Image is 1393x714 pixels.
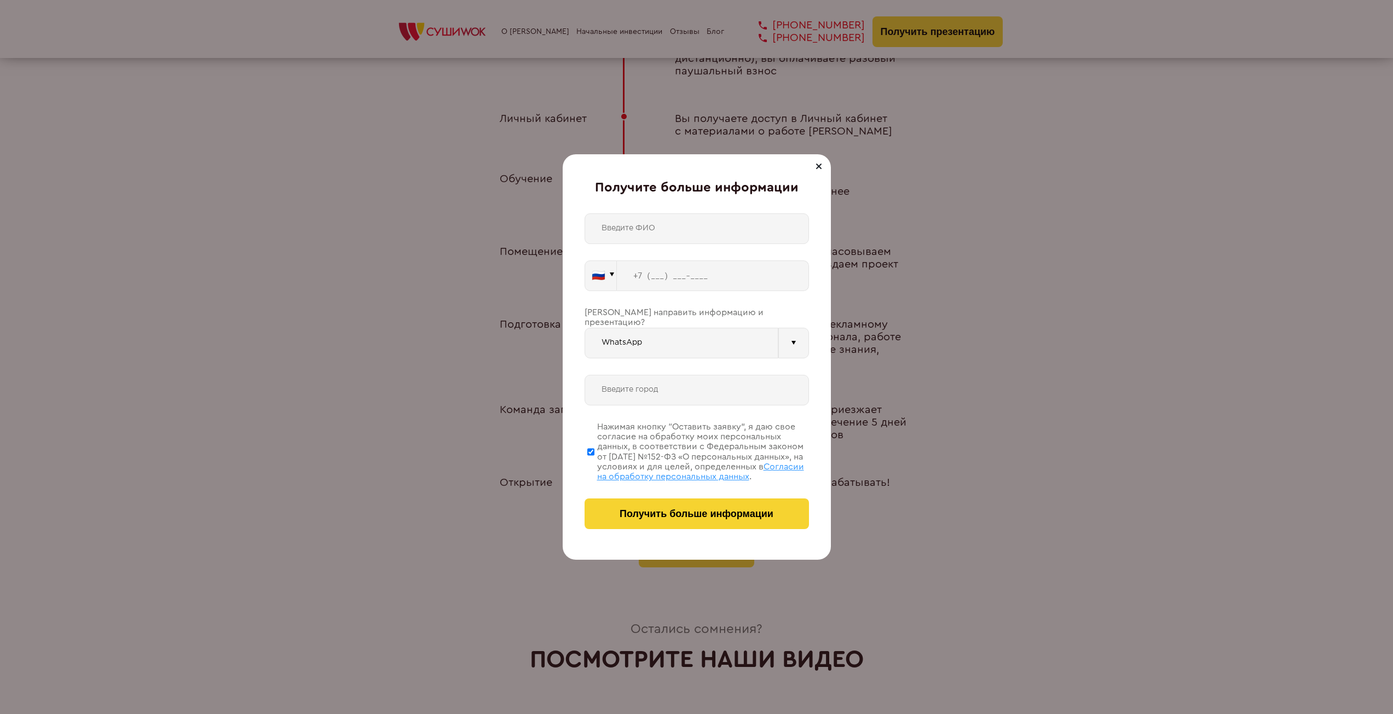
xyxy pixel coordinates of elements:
[585,375,809,405] input: Введите город
[620,508,773,520] span: Получить больше информации
[597,422,809,482] div: Нажимая кнопку “Оставить заявку”, я даю свое согласие на обработку моих персональных данных, в со...
[597,462,804,481] span: Согласии на обработку персональных данных
[585,307,809,328] div: [PERSON_NAME] направить информацию и презентацию?
[617,260,809,291] input: +7 (___) ___-____
[585,213,809,244] input: Введите ФИО
[585,181,809,196] div: Получите больше информации
[585,260,617,291] button: 🇷🇺
[585,498,809,529] button: Получить больше информации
